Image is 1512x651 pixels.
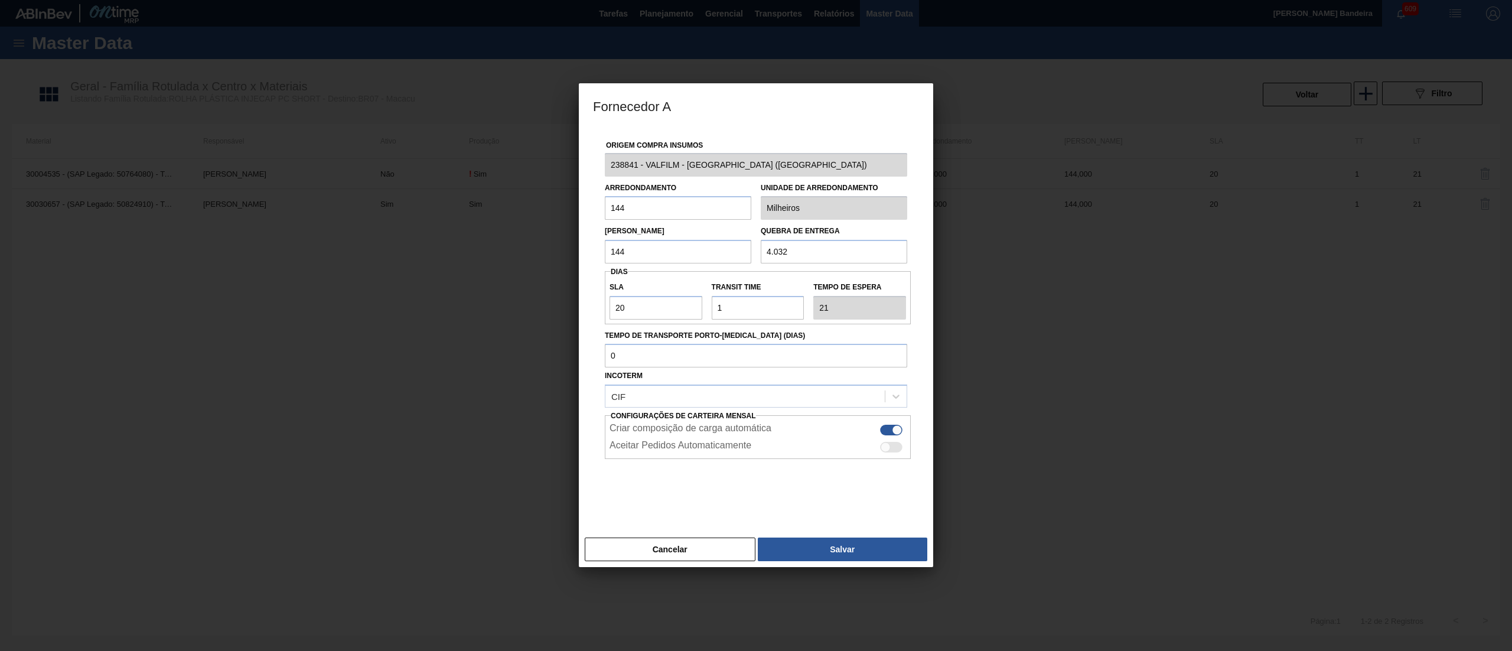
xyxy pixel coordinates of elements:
button: Salvar [758,538,927,561]
label: Origem Compra Insumos [606,141,703,149]
div: Essa configuração habilita a criação automática de composição de carga do lado do fornecedor caso... [605,420,911,437]
label: Tempo de espera [813,279,906,296]
div: Essa configuração habilita aceite automático do pedido do lado do fornecedor [605,437,911,454]
div: CIF [611,392,625,402]
button: Cancelar [585,538,755,561]
label: Incoterm [605,372,643,380]
h3: Fornecedor A [579,83,933,128]
span: Dias [611,268,628,276]
label: Quebra de entrega [761,227,840,235]
label: Transit Time [712,279,804,296]
label: Criar composição de carga automática [610,423,771,437]
label: Unidade de arredondamento [761,180,907,197]
label: Tempo de Transporte Porto-[MEDICAL_DATA] (dias) [605,327,907,344]
label: SLA [610,279,702,296]
label: [PERSON_NAME] [605,227,664,235]
label: Arredondamento [605,184,676,192]
span: Configurações de Carteira Mensal [611,412,756,420]
label: Aceitar Pedidos Automaticamente [610,440,751,454]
